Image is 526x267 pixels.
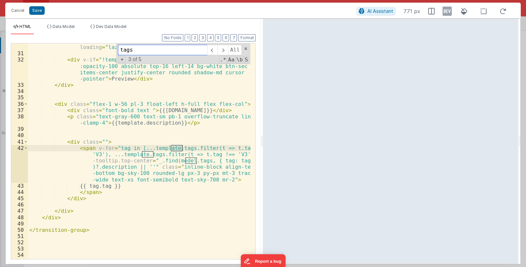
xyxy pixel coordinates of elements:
div: 41 [11,139,28,145]
div: 37 [11,107,28,113]
div: 44 [11,189,28,195]
div: 43 [11,183,28,189]
span: AI Assistant [367,8,393,14]
div: 42 [11,145,28,183]
div: 51 [11,233,28,239]
div: 33 [11,82,28,88]
button: 7 [230,34,237,41]
div: 49 [11,221,28,227]
span: 771 px [403,7,420,15]
div: 52 [11,239,28,246]
span: Search In Selection [244,56,249,63]
button: 1 [185,34,190,41]
button: AI Assistant [356,7,396,15]
div: 48 [11,214,28,221]
input: Search for [118,45,207,55]
span: Data Model [53,24,75,29]
div: 53 [11,246,28,252]
div: 32 [11,57,28,82]
button: 6 [222,34,229,41]
span: HTML [19,24,31,29]
span: Toggel Replace mode [119,56,126,63]
div: 39 [11,126,28,132]
button: Save [29,6,45,15]
div: 50 [11,227,28,233]
button: 4 [207,34,214,41]
div: 38 [11,113,28,126]
div: 45 [11,195,28,202]
div: 46 [11,202,28,208]
span: Alt-Enter [228,45,242,55]
div: 36 [11,101,28,107]
button: 2 [192,34,198,41]
span: RegExp Search [219,56,227,63]
div: 35 [11,94,28,101]
div: 40 [11,132,28,138]
span: 3 of 5 [126,57,144,62]
div: 34 [11,88,28,94]
div: 31 [11,50,28,57]
div: 47 [11,208,28,214]
button: Format [238,34,256,41]
button: Cancel [8,6,28,15]
button: 5 [215,34,221,41]
span: CaseSensitive Search [227,56,235,63]
button: 3 [199,34,206,41]
button: No Folds [162,34,183,41]
div: 54 [11,252,28,258]
span: Whole Word Search [236,56,243,63]
span: Dev Data Model [96,24,126,29]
